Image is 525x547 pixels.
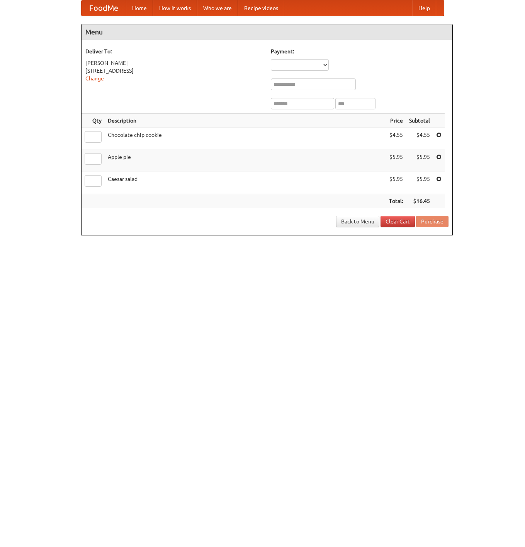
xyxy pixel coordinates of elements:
[82,0,126,16] a: FoodMe
[82,114,105,128] th: Qty
[238,0,284,16] a: Recipe videos
[336,216,379,227] a: Back to Menu
[105,172,386,194] td: Caesar salad
[85,59,263,67] div: [PERSON_NAME]
[386,114,406,128] th: Price
[406,114,433,128] th: Subtotal
[406,150,433,172] td: $5.95
[406,172,433,194] td: $5.95
[406,194,433,208] th: $16.45
[386,172,406,194] td: $5.95
[105,150,386,172] td: Apple pie
[85,75,104,82] a: Change
[386,150,406,172] td: $5.95
[406,128,433,150] td: $4.55
[82,24,452,40] h4: Menu
[381,216,415,227] a: Clear Cart
[126,0,153,16] a: Home
[105,128,386,150] td: Chocolate chip cookie
[153,0,197,16] a: How it works
[197,0,238,16] a: Who we are
[85,48,263,55] h5: Deliver To:
[85,67,263,75] div: [STREET_ADDRESS]
[105,114,386,128] th: Description
[386,194,406,208] th: Total:
[386,128,406,150] td: $4.55
[412,0,436,16] a: Help
[271,48,449,55] h5: Payment:
[416,216,449,227] button: Purchase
